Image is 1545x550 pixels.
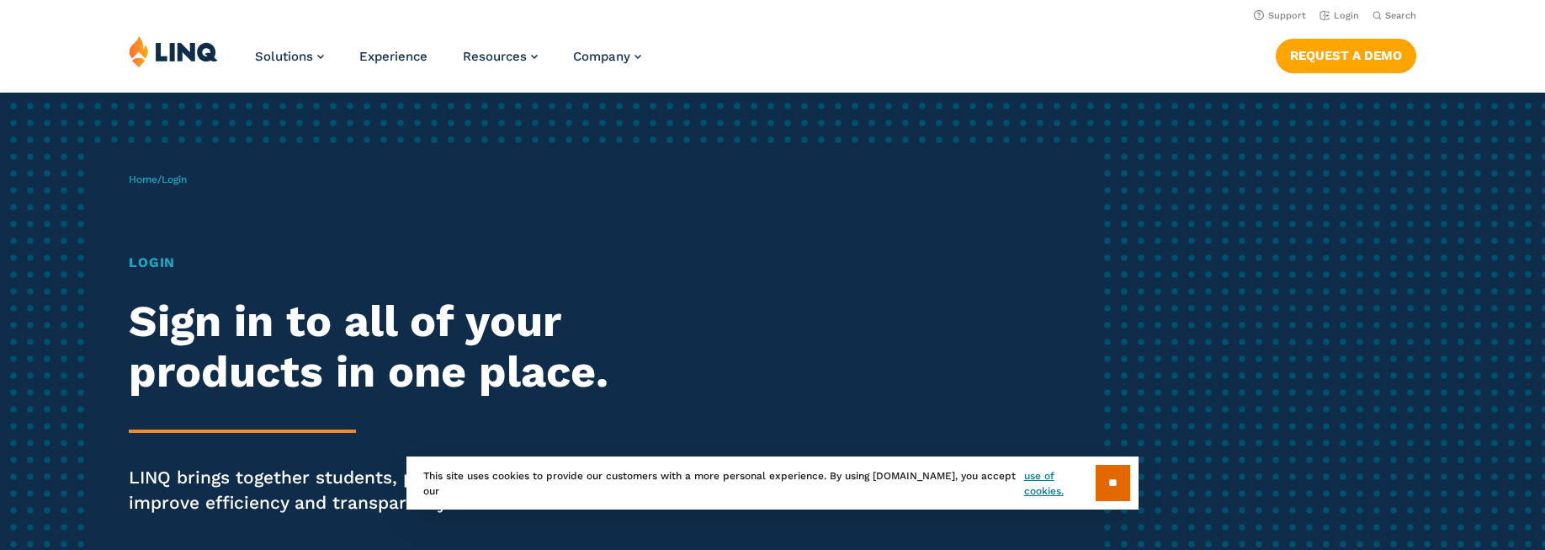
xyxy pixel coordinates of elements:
h1: Login [129,253,724,273]
a: Home [129,174,157,185]
div: This site uses cookies to provide our customers with a more personal experience. By using [DOMAIN... [406,457,1139,510]
a: Resources [463,49,538,64]
img: LINQ | K‑12 Software [129,35,218,67]
button: Open Search Bar [1372,9,1416,22]
p: LINQ brings together students, parents and all your departments to improve efficiency and transpa... [129,465,724,515]
a: Support [1254,10,1306,21]
a: Solutions [255,49,324,64]
span: Resources [463,49,527,64]
a: Experience [359,49,427,64]
nav: Primary Navigation [255,35,641,91]
nav: Button Navigation [1276,35,1416,72]
h2: Sign in to all of your products in one place. [129,296,724,398]
span: / [129,174,187,185]
a: use of cookies. [1024,468,1096,499]
a: Login [1319,10,1359,21]
span: Search [1385,10,1416,21]
span: Company [573,49,630,64]
a: Request a Demo [1276,39,1416,72]
span: Login [162,174,187,185]
a: Company [573,49,641,64]
span: Solutions [255,49,313,64]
